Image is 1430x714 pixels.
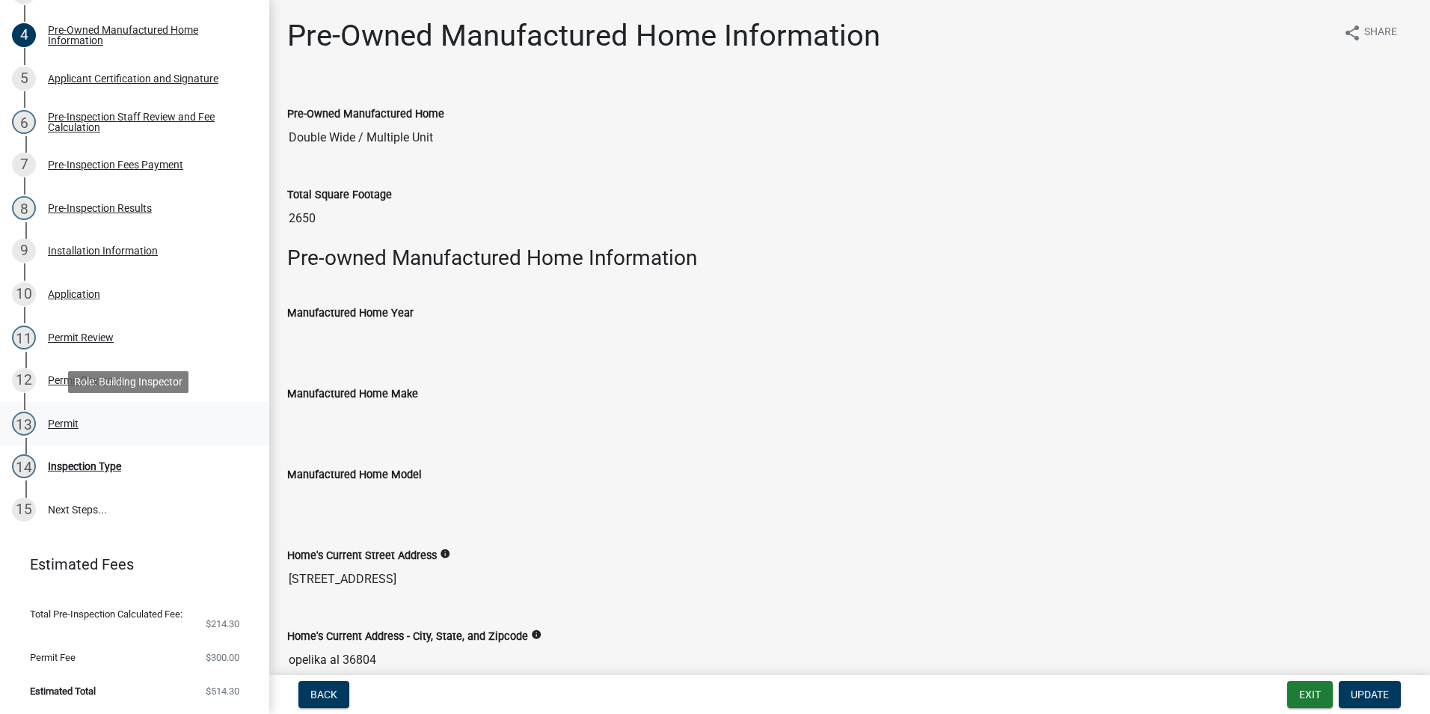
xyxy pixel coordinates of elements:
[12,196,36,220] div: 8
[30,609,182,619] span: Total Pre-Inspection Calculated Fee:
[287,18,880,54] h1: Pre-Owned Manufactured Home Information
[12,549,245,579] a: Estimated Fees
[287,109,444,120] label: Pre-Owned Manufactured Home
[1331,18,1409,47] button: shareShare
[440,549,450,559] i: info
[12,110,36,134] div: 6
[206,686,239,696] span: $514.30
[12,368,36,392] div: 12
[48,159,183,170] div: Pre-Inspection Fees Payment
[12,454,36,478] div: 14
[30,686,96,696] span: Estimated Total
[1343,24,1361,42] i: share
[1351,689,1389,701] span: Update
[206,653,239,662] span: $300.00
[48,112,245,132] div: Pre-Inspection Staff Review and Fee Calculation
[48,375,123,385] div: Permit Payment
[298,681,349,708] button: Back
[48,289,100,299] div: Application
[310,689,337,701] span: Back
[287,190,392,201] label: Total Square Footage
[1287,681,1333,708] button: Exit
[206,619,239,629] span: $214.30
[48,25,245,46] div: Pre-Owned Manufactured Home Information
[48,461,121,472] div: Inspection Type
[48,332,114,343] div: Permit Review
[12,498,36,522] div: 15
[68,371,188,393] div: Role: Building Inspector
[287,632,528,642] label: Home's Current Address - City, State, and Zipcode
[12,326,36,350] div: 11
[287,470,422,480] label: Manufactured Home Model
[1339,681,1401,708] button: Update
[48,418,79,429] div: Permit
[12,282,36,306] div: 10
[48,73,218,84] div: Applicant Certification and Signature
[12,153,36,177] div: 7
[30,653,76,662] span: Permit Fee
[12,67,36,91] div: 5
[287,245,1412,271] h3: Pre-owned Manufactured Home Information
[12,412,36,436] div: 13
[1364,24,1397,42] span: Share
[12,23,36,47] div: 4
[12,239,36,263] div: 9
[48,245,158,256] div: Installation Information
[48,203,152,213] div: Pre-Inspection Results
[287,551,437,561] label: Home's Current Street Address
[287,389,418,400] label: Manufactured Home Make
[531,629,541,640] i: info
[287,308,414,319] label: Manufactured Home Year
